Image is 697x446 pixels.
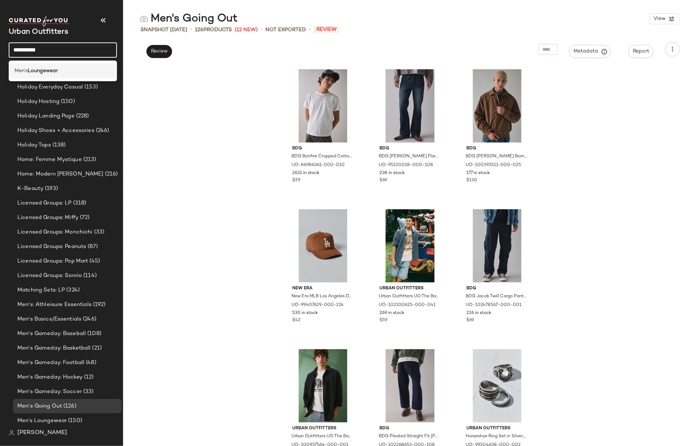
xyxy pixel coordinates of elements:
[95,127,109,135] span: (246)
[86,330,101,338] span: (108)
[17,214,79,222] span: Licensed Groups: Miffy
[51,141,66,149] span: (138)
[17,344,91,352] span: Men's Gameday: Basketball
[9,16,70,26] img: cfy_white_logo.C9jOOHJF.svg
[293,170,320,177] span: 2631 in stock
[293,177,301,184] span: $29
[287,209,360,282] img: 99407629_224_b
[17,301,92,309] span: Men's: Athleisure Essentials
[293,317,301,324] span: $42
[17,83,83,91] span: Holiday Everyday Casual
[379,310,404,317] span: 269 in stock
[17,330,86,338] span: Men's Gameday: Baseball
[81,315,96,323] span: (246)
[62,402,76,410] span: (126)
[91,344,102,352] span: (21)
[140,12,238,26] div: Men's Going Out
[17,417,67,425] span: Men’s Loungewear
[17,170,104,178] span: Home: Modern [PERSON_NAME]
[379,162,433,169] span: UO-95220018-000-108
[88,257,100,265] span: (45)
[9,28,68,36] span: Current Company Name
[287,349,360,422] img: 100937564_001_b
[293,145,354,152] span: BDG
[17,98,59,106] span: Holiday Hosting
[379,145,441,152] span: BDG
[17,228,93,236] span: Licensed Groups: Monchichi
[82,272,97,280] span: (114)
[17,112,75,120] span: Holiday Landing Page
[17,388,82,396] span: Men's Gameday: Soccer
[466,302,522,309] span: UO-102478567-000-001
[65,286,80,294] span: (324)
[628,45,654,58] button: Report
[9,430,14,436] img: svg%3e
[17,141,51,149] span: Holiday Tops
[374,209,446,282] img: 102100625_041_c
[79,214,90,222] span: (72)
[292,162,345,169] span: UO-86986361-000-010
[374,349,446,422] img: 102268653_108_b
[379,293,440,300] span: Urban Outfitters UO The Baggy Flannel Shirt Top in Dark Blue Micro, Men's at Urban Outfitters
[374,69,446,143] img: 95220018_108_b
[379,425,441,432] span: BDG
[466,162,521,169] span: UO-100393511-000-025
[379,153,440,160] span: BDG [PERSON_NAME] Flare Leg [PERSON_NAME] in Beezle, Men's at Urban Outfitters
[151,49,168,54] span: Review
[293,425,354,432] span: Urban Outfitters
[195,27,203,33] span: 126
[653,16,665,22] span: View
[649,13,680,24] button: View
[265,26,306,34] span: Not Exported
[86,243,98,251] span: (87)
[466,153,527,160] span: BDG [PERSON_NAME] Bomber Jacket in Tan, Men's at Urban Outfitters
[92,301,106,309] span: (192)
[17,185,43,193] span: K-Beauty
[17,272,82,280] span: Licensed Groups: Sanrio
[261,25,263,34] span: •
[379,170,405,177] span: 238 in stock
[146,45,172,58] button: Review
[569,45,611,58] button: Metadata
[67,417,82,425] span: (150)
[292,153,353,160] span: BDG Bonfire Cropped Cotton Tee in Off White, Men's at Urban Outfitters
[17,257,88,265] span: Licensed Groups: Pop Mart
[467,170,490,177] span: 177 in stock
[84,359,96,367] span: (48)
[14,67,28,75] span: Men’s
[467,310,492,317] span: 226 in stock
[379,317,387,324] span: $59
[467,317,474,324] span: $69
[83,373,94,381] span: (12)
[93,228,105,236] span: (33)
[235,26,258,34] span: (12 New)
[574,48,606,55] span: Metadata
[17,373,83,381] span: Men's Gameday: Hockey
[104,170,118,178] span: (216)
[292,433,353,440] span: Urban Outfitters UO The Baggy Dress Shirt in Black, Men's at Urban Outfitters
[292,293,353,300] span: New Era MLB Los Angeles Dodgers Cord Golfer Hat in Tan, Men's at Urban Outfitters
[17,286,65,294] span: Matching Sets: LP
[461,349,534,422] img: 99204638_002_b
[17,243,86,251] span: Licensed Groups: Peanuts
[379,177,387,184] span: $69
[82,388,94,396] span: (33)
[17,429,67,437] span: [PERSON_NAME]
[140,15,148,22] img: svg%3e
[466,433,527,440] span: Horseshoe Ring Set in Silver, Men's at Urban Outfitters
[467,177,478,184] span: $130
[466,293,527,300] span: BDG Jacob Twill Cargo Pant in Black, Men's at Urban Outfitters
[17,127,95,135] span: Holiday Shoes + Accessories
[292,302,344,309] span: UO-99407629-000-224
[17,402,62,410] span: Men's Going Out
[287,69,360,143] img: 86986361_010_b
[43,185,58,193] span: (193)
[467,285,528,292] span: BDG
[59,98,75,106] span: (150)
[467,145,528,152] span: BDG
[75,112,89,120] span: (228)
[140,26,187,34] span: Snapshot [DATE]
[17,359,84,367] span: Men's Gameday: Football
[379,302,436,309] span: UO-102100625-000-041
[17,156,82,164] span: Home: Femme Mystique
